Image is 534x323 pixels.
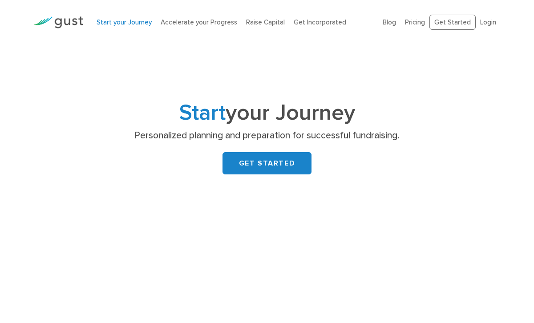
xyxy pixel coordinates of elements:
a: Blog [383,18,396,26]
a: GET STARTED [222,152,311,174]
a: Get Started [429,15,476,30]
p: Personalized planning and preparation for successful fundraising. [95,129,440,142]
a: Get Incorporated [294,18,346,26]
a: Accelerate your Progress [161,18,237,26]
h1: your Journey [91,103,443,123]
span: Start [179,100,226,126]
a: Raise Capital [246,18,285,26]
a: Pricing [405,18,425,26]
img: Gust Logo [33,16,83,28]
a: Start your Journey [97,18,152,26]
a: Login [480,18,496,26]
